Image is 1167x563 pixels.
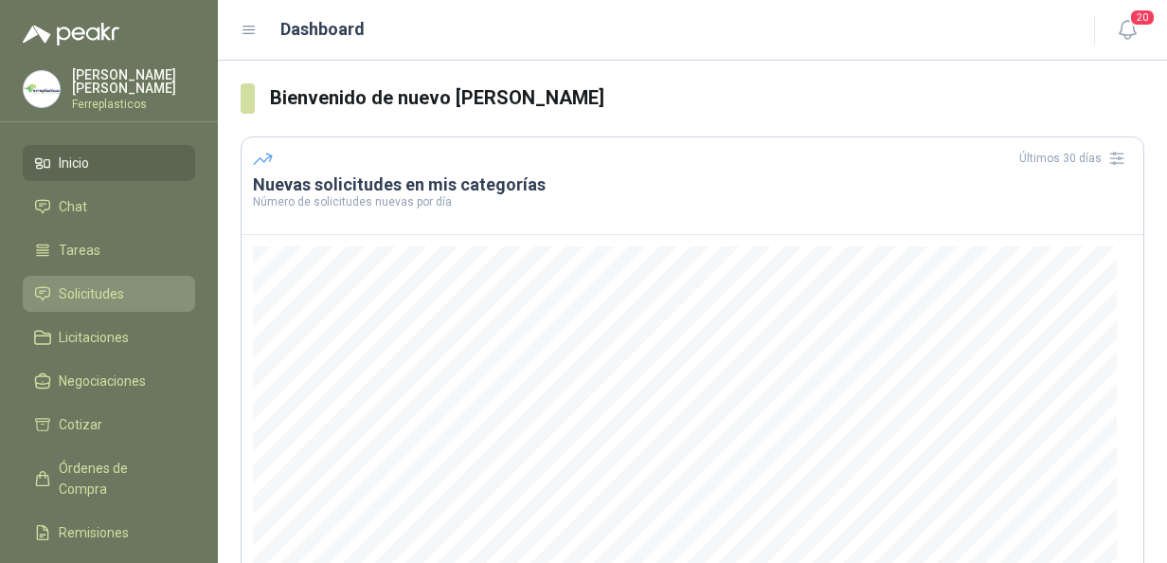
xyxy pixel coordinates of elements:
span: Tareas [59,240,100,261]
p: [PERSON_NAME] [PERSON_NAME] [72,68,195,95]
img: Company Logo [24,71,60,107]
a: Órdenes de Compra [23,450,195,507]
p: Ferreplasticos [72,99,195,110]
a: Chat [23,189,195,225]
h3: Bienvenido de nuevo [PERSON_NAME] [270,83,1144,113]
span: Licitaciones [59,327,129,348]
div: Últimos 30 días [1019,143,1132,173]
a: Cotizar [23,407,195,443]
span: 20 [1129,9,1156,27]
span: Remisiones [59,522,129,543]
a: Solicitudes [23,276,195,312]
button: 20 [1110,13,1144,47]
a: Licitaciones [23,319,195,355]
span: Cotizar [59,414,102,435]
span: Solicitudes [59,283,124,304]
p: Número de solicitudes nuevas por día [253,196,1132,208]
a: Inicio [23,145,195,181]
span: Negociaciones [59,371,146,391]
h3: Nuevas solicitudes en mis categorías [253,173,1132,196]
h1: Dashboard [280,16,365,43]
span: Chat [59,196,87,217]
a: Tareas [23,232,195,268]
a: Negociaciones [23,363,195,399]
span: Órdenes de Compra [59,458,177,499]
a: Remisiones [23,515,195,551]
img: Logo peakr [23,23,119,45]
span: Inicio [59,153,89,173]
